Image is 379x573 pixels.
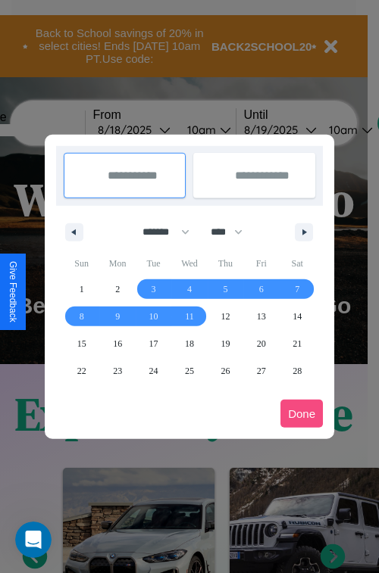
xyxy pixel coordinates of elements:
[113,330,122,357] span: 16
[171,276,207,303] button: 4
[208,276,243,303] button: 5
[257,357,266,385] span: 27
[64,251,99,276] span: Sun
[185,330,194,357] span: 18
[280,251,315,276] span: Sat
[77,357,86,385] span: 22
[280,400,323,428] button: Done
[136,303,171,330] button: 10
[149,357,158,385] span: 24
[149,303,158,330] span: 10
[185,357,194,385] span: 25
[295,276,299,303] span: 7
[185,303,194,330] span: 11
[187,276,192,303] span: 4
[15,522,52,558] iframe: Intercom live chat
[243,276,279,303] button: 6
[257,330,266,357] span: 20
[113,357,122,385] span: 23
[115,276,120,303] span: 2
[280,330,315,357] button: 21
[221,357,230,385] span: 26
[80,303,84,330] span: 8
[221,330,230,357] span: 19
[149,330,158,357] span: 17
[243,251,279,276] span: Fri
[64,357,99,385] button: 22
[259,276,264,303] span: 6
[77,330,86,357] span: 15
[64,303,99,330] button: 8
[99,330,135,357] button: 16
[293,357,302,385] span: 28
[243,330,279,357] button: 20
[280,303,315,330] button: 14
[99,276,135,303] button: 2
[223,276,227,303] span: 5
[208,303,243,330] button: 12
[136,357,171,385] button: 24
[115,303,120,330] span: 9
[99,303,135,330] button: 9
[171,303,207,330] button: 11
[136,276,171,303] button: 3
[99,251,135,276] span: Mon
[99,357,135,385] button: 23
[136,330,171,357] button: 17
[243,357,279,385] button: 27
[64,276,99,303] button: 1
[280,276,315,303] button: 7
[221,303,230,330] span: 12
[208,251,243,276] span: Thu
[257,303,266,330] span: 13
[171,330,207,357] button: 18
[171,357,207,385] button: 25
[64,330,99,357] button: 15
[208,357,243,385] button: 26
[243,303,279,330] button: 13
[152,276,156,303] span: 3
[8,261,18,322] div: Give Feedback
[293,303,302,330] span: 14
[208,330,243,357] button: 19
[171,251,207,276] span: Wed
[293,330,302,357] span: 21
[280,357,315,385] button: 28
[136,251,171,276] span: Tue
[80,276,84,303] span: 1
